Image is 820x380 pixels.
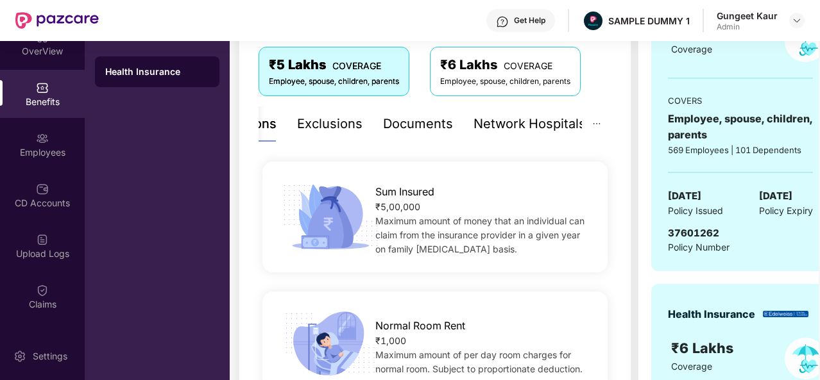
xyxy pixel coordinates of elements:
[440,55,570,75] div: ₹6 Lakhs
[29,350,71,363] div: Settings
[269,55,399,75] div: ₹5 Lakhs
[792,15,802,26] img: svg+xml;base64,PHN2ZyBpZD0iRHJvcGRvd24tMzJ4MzIiIHhtbG5zPSJodHRwOi8vd3d3LnczLm9yZy8yMDAwL3N2ZyIgd2...
[496,15,509,28] img: svg+xml;base64,PHN2ZyBpZD0iSGVscC0zMngzMiIgeG1sbnM9Imh0dHA6Ly93d3cudzMub3JnLzIwMDAvc3ZnIiB3aWR0aD...
[297,114,363,134] div: Exclusions
[668,144,813,156] div: 569 Employees | 101 Dependents
[375,349,583,374] span: Maximum amount of per day room charges for normal room. Subject to proportionate deduction.
[608,15,690,27] div: SAMPLE DUMMY 1
[717,22,778,32] div: Admin
[592,119,601,128] span: ellipsis
[671,340,737,356] span: ₹6 Lakhs
[269,76,399,88] div: Employee, spouse, children, parents
[582,106,611,142] button: ellipsis
[759,204,813,218] span: Policy Expiry
[668,242,730,252] span: Policy Number
[440,76,570,88] div: Employee, spouse, children, parents
[375,184,434,200] span: Sum Insured
[105,65,209,78] div: Health Insurance
[668,94,813,107] div: COVERS
[36,81,49,94] img: svg+xml;base64,PHN2ZyBpZD0iQmVuZWZpdHMiIHhtbG5zPSJodHRwOi8vd3d3LnczLm9yZy8yMDAwL3N2ZyIgd2lkdGg9Ij...
[383,114,453,134] div: Documents
[278,308,382,380] img: icon
[375,215,585,254] span: Maximum amount of money that an individual can claim from the insurance provider in a given year ...
[668,204,723,218] span: Policy Issued
[375,334,592,348] div: ₹1,000
[514,15,545,26] div: Get Help
[759,188,792,204] span: [DATE]
[671,361,712,372] span: Coverage
[504,60,552,71] span: COVERAGE
[36,284,49,297] img: svg+xml;base64,PHN2ZyBpZD0iQ2xhaW0iIHhtbG5zPSJodHRwOi8vd3d3LnczLm9yZy8yMDAwL3N2ZyIgd2lkdGg9IjIwIi...
[36,233,49,246] img: svg+xml;base64,PHN2ZyBpZD0iVXBsb2FkX0xvZ3MiIGRhdGEtbmFtZT0iVXBsb2FkIExvZ3MiIHhtbG5zPSJodHRwOi8vd3...
[668,306,755,322] div: Health Insurance
[671,44,712,54] span: Coverage
[668,111,813,143] div: Employee, spouse, children, parents
[668,227,719,239] span: 37601262
[13,350,26,363] img: svg+xml;base64,PHN2ZyBpZD0iU2V0dGluZy0yMHgyMCIgeG1sbnM9Imh0dHA6Ly93d3cudzMub3JnLzIwMDAvc3ZnIiB3aW...
[375,200,592,214] div: ₹5,00,000
[278,181,382,253] img: icon
[36,183,49,195] img: svg+xml;base64,PHN2ZyBpZD0iQ0RfQWNjb3VudHMiIGRhdGEtbmFtZT0iQ0QgQWNjb3VudHMiIHhtbG5zPSJodHRwOi8vd3...
[584,12,602,30] img: Pazcare_Alternative_logo-01-01.png
[717,10,778,22] div: Gungeet Kaur
[36,132,49,145] img: svg+xml;base64,PHN2ZyBpZD0iRW1wbG95ZWVzIiB4bWxucz0iaHR0cDovL3d3dy53My5vcmcvMjAwMC9zdmciIHdpZHRoPS...
[763,311,808,318] img: insurerLogo
[474,114,586,134] div: Network Hospitals
[15,12,99,29] img: New Pazcare Logo
[668,188,701,204] span: [DATE]
[375,318,465,334] span: Normal Room Rent
[332,60,381,71] span: COVERAGE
